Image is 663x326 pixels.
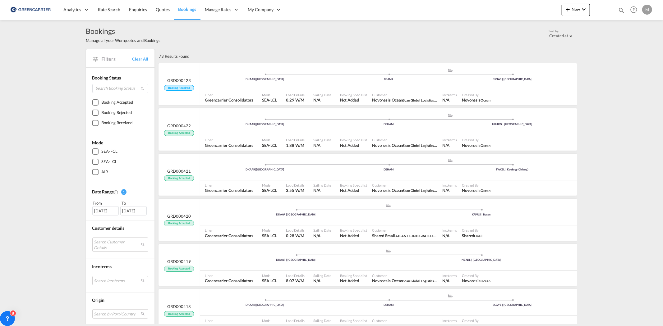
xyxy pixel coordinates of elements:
[462,93,490,97] span: Created By
[549,33,568,38] div: Created at
[462,273,490,278] span: Created By
[102,169,108,175] div: AIR
[286,278,304,283] span: 8.07 W/M
[92,169,148,175] md-checkbox: AIR
[462,183,490,188] span: Created By
[313,93,331,97] span: Sailing Date
[262,97,277,103] span: SEA-LCL
[313,233,331,238] span: N/A
[255,303,256,306] span: |
[462,318,490,323] span: Created By
[450,77,574,81] div: BSNAS | [GEOGRAPHIC_DATA]
[462,233,482,238] span: Shared Email
[159,63,577,106] div: GRD000423 Booking Received Port of OriginAarhus assets/icons/custom/ship-fill.svgassets/icons/cus...
[286,143,304,148] span: 1.88 W/M
[372,93,437,97] span: Customer
[205,143,253,148] span: Greencarrier Consolidators
[86,38,160,43] span: Manage all your Won quotes and Bookings
[92,200,120,206] div: From
[203,168,327,172] div: DKAAR [GEOGRAPHIC_DATA]
[63,7,81,13] span: Analytics
[205,233,253,238] span: Greencarrier Consolidators
[628,4,639,15] span: Help
[549,29,558,33] span: Sort by
[262,318,277,323] span: Mode
[340,183,367,188] span: Booking Specialist
[92,140,104,145] span: Mode
[403,188,440,193] span: Scan Global Logistics A/S
[372,228,437,233] span: Customer
[92,264,112,269] span: Incoterms
[564,7,587,12] span: New
[462,228,482,233] span: Created By
[286,97,304,102] span: 0.29 W/M
[92,297,148,303] div: Origin
[262,188,277,193] span: SEA-LCL
[286,93,305,97] span: Load Details
[327,77,450,81] div: BEANR
[372,143,437,148] span: Novonesis Ocean Scan Global Logistics A/S
[205,228,253,233] span: Liner
[313,273,331,278] span: Sailing Date
[462,188,490,193] span: Novonesis Ocean
[372,183,437,188] span: Customer
[618,7,625,14] md-icon: icon-magnify
[159,108,577,151] div: GRD000422 Booking Accepted Port of OriginAarhus assets/icons/custom/ship-fill.svgassets/icons/cus...
[372,97,437,103] span: Novonesis Ocean Scan Global Logistics A/S
[442,318,457,323] span: Incoterms
[481,143,490,147] span: Ocean
[340,273,367,278] span: Booking Specialist
[403,97,440,102] span: Scan Global Logistics A/S
[167,304,191,309] span: GRD000418
[481,188,490,192] span: Ocean
[340,93,367,97] span: Booking Specialist
[462,143,490,148] span: Novonesis Ocean
[372,318,437,323] span: Customer
[481,279,490,283] span: Ocean
[442,183,457,188] span: Incoterms
[205,7,231,13] span: Manage Rates
[442,93,457,97] span: Incoterms
[481,98,490,102] span: Ocean
[159,154,577,196] div: GRD000421 Booking Accepted Port of OriginAarhus assets/icons/custom/ship-fill.svgassets/icons/cus...
[389,213,574,217] div: KRPUS | Busan
[92,148,148,155] md-checkbox: SEA-FCL
[102,159,117,165] div: SEA-LCL
[327,122,450,126] div: DEHAM
[102,120,132,126] div: Booking Received
[286,188,304,193] span: 3.55 W/M
[313,318,331,323] span: Sailing Date
[167,168,191,174] span: GRD000421
[372,273,437,278] span: Customer
[262,273,277,278] span: Mode
[114,190,119,195] md-icon: Created On
[203,122,327,126] div: DKAAR [GEOGRAPHIC_DATA]
[167,213,191,219] span: GRD000420
[642,5,652,15] div: M
[313,143,331,148] span: N/A
[92,189,114,194] span: Date Range
[618,7,625,16] div: icon-magnify
[164,220,194,226] span: Booking Accepted
[205,138,253,142] span: Liner
[205,93,253,97] span: Liner
[255,122,256,126] span: |
[205,318,253,323] span: Liner
[340,138,367,142] span: Booking Specialist
[442,233,449,238] div: N/A
[262,233,277,238] span: SEA-LCL
[462,138,490,142] span: Created By
[340,188,367,193] span: Not Added
[164,85,194,91] span: Booking Received
[442,273,457,278] span: Incoterms
[389,258,574,262] div: NZAKL | [GEOGRAPHIC_DATA]
[286,228,305,233] span: Load Details
[447,69,454,72] md-icon: assets/icons/custom/ship-fill.svg
[92,159,148,165] md-checkbox: SEA-LCL
[205,97,253,103] span: Greencarrier Consolidators
[372,278,437,283] span: Novonesis Ocean Scan Global Logistics A/S
[462,97,490,103] span: Novonesis Ocean
[262,93,277,97] span: Mode
[313,183,331,188] span: Sailing Date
